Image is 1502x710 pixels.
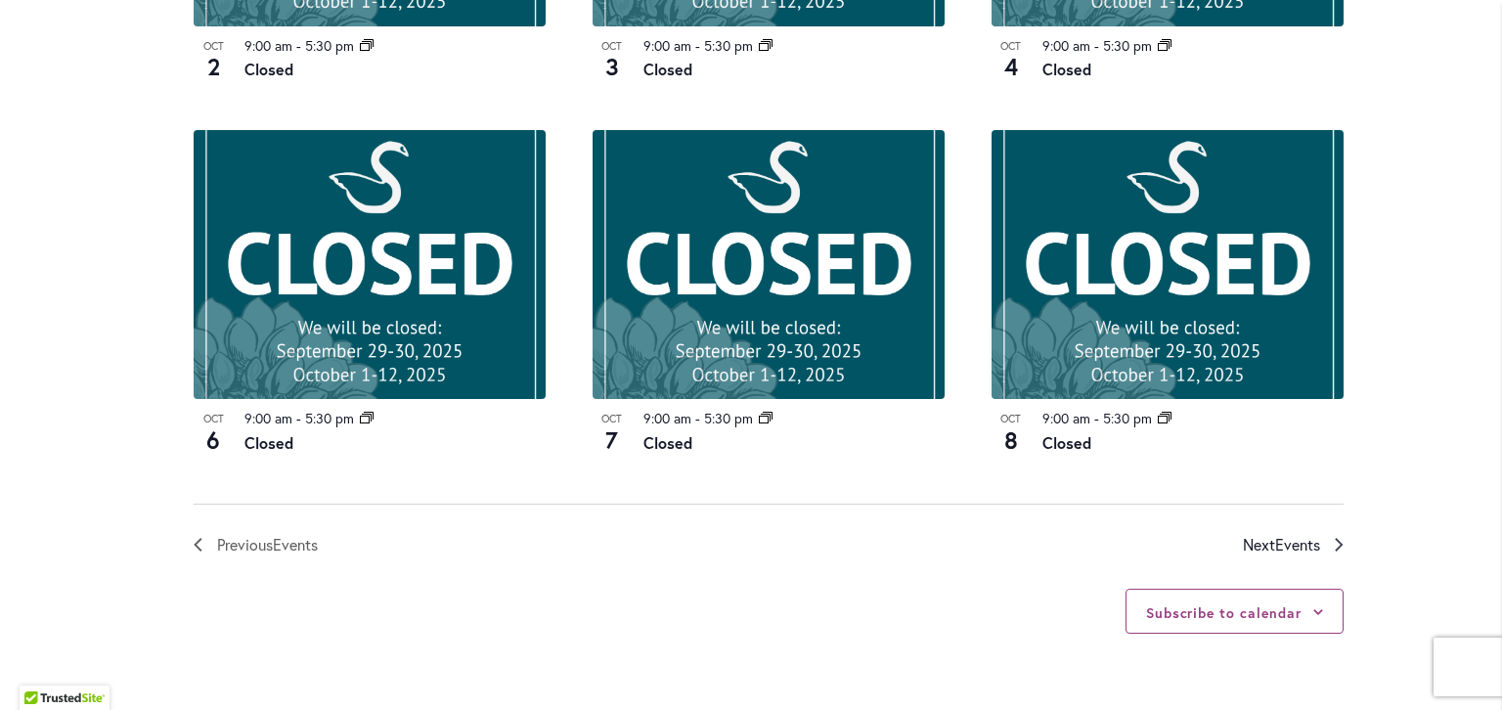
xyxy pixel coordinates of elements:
[305,36,354,55] time: 5:30 pm
[992,423,1031,457] span: 8
[695,36,700,55] span: -
[194,50,233,83] span: 2
[593,130,945,399] img: SID-CLOSED-2025-SEPTEMBER-OCTOBER – 2
[194,423,233,457] span: 6
[15,641,69,695] iframe: Launch Accessibility Center
[695,409,700,427] span: -
[643,432,692,453] a: Closed
[593,50,632,83] span: 3
[992,130,1344,399] img: SID-CLOSED-2025-SEPTEMBER-OCTOBER – 2
[992,50,1031,83] span: 4
[244,59,293,79] a: Closed
[1103,36,1152,55] time: 5:30 pm
[704,36,753,55] time: 5:30 pm
[194,38,233,55] span: Oct
[194,532,318,557] a: Previous Events
[643,409,691,427] time: 9:00 am
[1275,534,1320,555] span: Events
[194,130,546,399] img: SID-CLOSED-2025-SEPTEMBER-OCTOBER – 2
[992,411,1031,427] span: Oct
[1146,603,1302,622] button: Subscribe to calendar
[643,36,691,55] time: 9:00 am
[244,432,293,453] a: Closed
[704,409,753,427] time: 5:30 pm
[1042,432,1091,453] a: Closed
[217,532,318,557] span: Previous
[1103,409,1152,427] time: 5:30 pm
[244,409,292,427] time: 9:00 am
[593,38,632,55] span: Oct
[1042,59,1091,79] a: Closed
[296,36,301,55] span: -
[1243,532,1344,557] a: Next Events
[643,59,692,79] a: Closed
[194,411,233,427] span: Oct
[593,423,632,457] span: 7
[1094,36,1099,55] span: -
[1094,409,1099,427] span: -
[1042,36,1090,55] time: 9:00 am
[992,38,1031,55] span: Oct
[296,409,301,427] span: -
[305,409,354,427] time: 5:30 pm
[1042,409,1090,427] time: 9:00 am
[1243,532,1320,557] span: Next
[593,411,632,427] span: Oct
[244,36,292,55] time: 9:00 am
[273,534,318,555] span: Events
